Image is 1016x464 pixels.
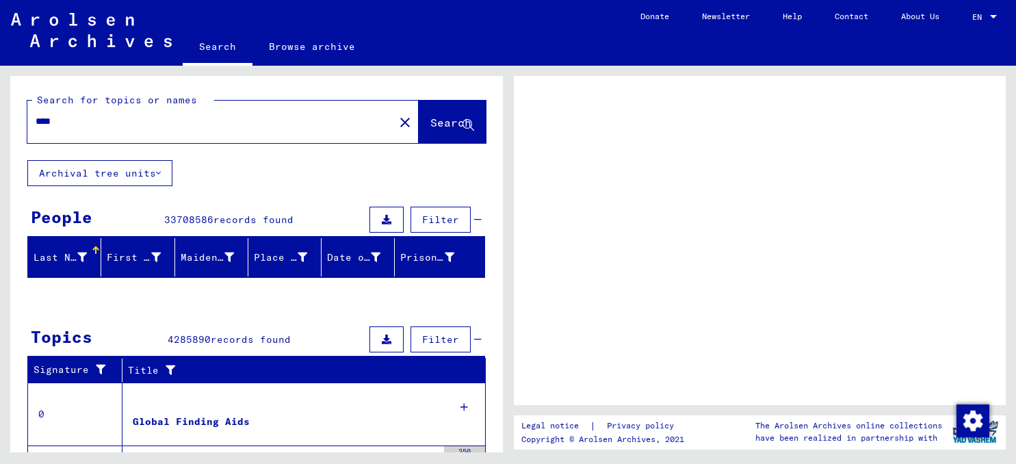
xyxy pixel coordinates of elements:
mat-header-cell: Prisoner # [395,238,484,276]
div: Global Finding Aids [133,415,250,429]
div: First Name [107,250,160,265]
mat-header-cell: Maiden Name [175,238,248,276]
span: EN [972,12,987,22]
span: 4285890 [168,333,211,346]
div: Signature [34,359,125,381]
div: Date of Birth [327,246,398,268]
a: Privacy policy [596,419,690,433]
p: have been realized in partnership with [755,432,942,444]
span: records found [213,214,294,226]
div: Maiden Name [181,246,251,268]
div: People [31,205,92,229]
button: Archival tree units [27,160,172,186]
div: Maiden Name [181,250,234,265]
div: 350 [444,446,485,460]
div: Title [128,363,458,378]
mat-header-cell: Last Name [28,238,101,276]
mat-header-cell: Place of Birth [248,238,322,276]
mat-header-cell: Date of Birth [322,238,395,276]
div: Change consent [956,404,989,437]
div: | [521,419,690,433]
div: First Name [107,246,177,268]
span: Filter [422,214,459,226]
button: Clear [391,108,419,136]
img: Arolsen_neg.svg [11,13,172,47]
div: Topics [31,324,92,349]
img: Change consent [956,404,989,437]
span: records found [211,333,291,346]
mat-icon: close [397,114,413,131]
div: Place of Birth [254,246,324,268]
div: Prisoner # [400,250,454,265]
mat-header-cell: First Name [101,238,174,276]
span: Search [430,116,471,129]
div: Signature [34,363,112,377]
div: Place of Birth [254,250,307,265]
p: Copyright © Arolsen Archives, 2021 [521,433,690,446]
div: Title [128,359,472,381]
a: Browse archive [252,30,372,63]
button: Filter [411,326,471,352]
div: Last Name [34,246,104,268]
mat-label: Search for topics or names [37,94,197,106]
a: Legal notice [521,419,590,433]
p: The Arolsen Archives online collections [755,420,942,432]
div: Prisoner # [400,246,471,268]
div: Date of Birth [327,250,380,265]
div: Last Name [34,250,87,265]
span: Filter [422,333,459,346]
td: 0 [28,383,122,446]
span: 33708586 [164,214,213,226]
a: Search [183,30,252,66]
button: Search [419,101,486,143]
button: Filter [411,207,471,233]
img: yv_logo.png [950,415,1001,449]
